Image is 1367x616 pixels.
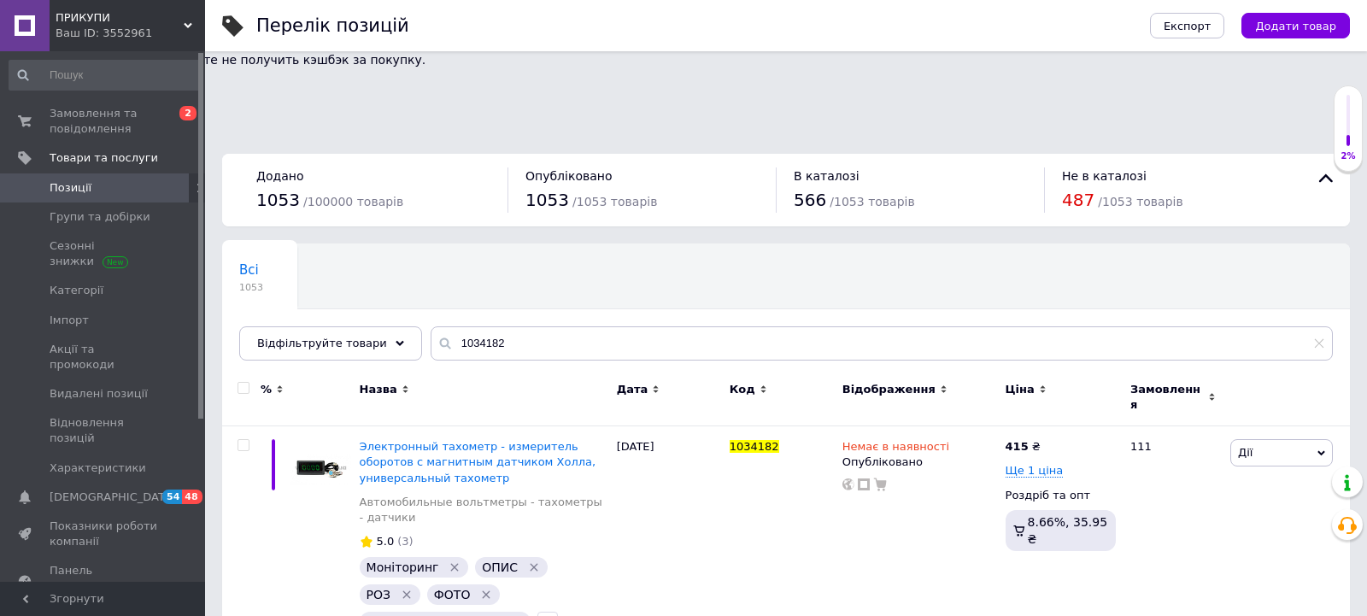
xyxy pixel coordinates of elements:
[56,10,184,26] span: ПРИКУПИ
[50,150,158,166] span: Товари та послуги
[842,382,936,397] span: Відображення
[1255,20,1336,32] span: Додати товар
[256,17,409,35] div: Перелік позицій
[50,180,91,196] span: Позиції
[50,563,158,594] span: Панель управління
[50,415,158,446] span: Відновлення позицій
[50,209,150,225] span: Групи та добірки
[842,440,949,458] span: Немає в наявності
[397,535,413,548] span: (3)
[482,560,518,574] span: ОПИС
[431,326,1333,361] input: Пошук по назві позиції, артикулу і пошуковим запитам
[1006,440,1029,453] b: 415
[1238,446,1253,459] span: Дії
[1241,13,1350,38] button: Додати товар
[261,382,272,397] span: %
[1164,20,1212,32] span: Експорт
[360,495,608,525] a: Автомобильные вольтметры - тахометры - датчики
[1062,190,1094,210] span: 487
[1028,515,1107,546] span: 8.66%, 35.95 ₴
[527,560,541,574] svg: Видалити мітку
[525,169,613,183] span: Опубліковано
[367,588,390,601] span: РОЗ
[377,535,395,548] span: 5.0
[830,195,914,208] span: / 1053 товарів
[1098,195,1182,208] span: / 1053 товарів
[1006,439,1041,455] div: ₴
[400,588,414,601] svg: Видалити мітку
[479,588,493,601] svg: Видалити мітку
[617,382,648,397] span: Дата
[182,490,202,504] span: 48
[434,588,471,601] span: ФОТО
[360,382,397,397] span: Назва
[256,169,303,183] span: Додано
[303,195,403,208] span: / 100000 товарів
[1150,13,1225,38] button: Експорт
[448,560,461,574] svg: Видалити мітку
[572,195,657,208] span: / 1053 товарів
[525,190,569,210] span: 1053
[50,238,158,269] span: Сезонні знижки
[842,455,997,470] div: Опубліковано
[730,382,755,397] span: Код
[179,106,197,120] span: 2
[367,560,439,574] span: Моніторинг
[1130,382,1204,413] span: Замовлення
[1062,169,1147,183] span: Не в каталозі
[257,337,387,349] span: Відфільтруйте товари
[50,313,89,328] span: Імпорт
[794,190,826,210] span: 566
[1006,464,1064,478] span: Ще 1 ціна
[162,490,182,504] span: 54
[9,60,202,91] input: Пошук
[56,26,205,41] div: Ваш ID: 3552961
[360,440,596,484] a: Электронный тахометр - измеритель оборотов с магнитным датчиком Холла, универсальный тахометр
[1335,150,1362,162] div: 2%
[239,281,263,294] span: 1053
[50,519,158,549] span: Показники роботи компанії
[794,169,860,183] span: В каталозі
[50,386,148,402] span: Видалені позиції
[50,461,146,476] span: Характеристики
[730,440,779,453] span: 1034182
[1006,382,1035,397] span: Ціна
[239,262,259,278] span: Всі
[290,439,351,500] img: Электронный тахометр - измеритель оборотов с магнитным датчиком Холла, универсальный тахометр
[50,106,158,137] span: Замовлення та повідомлення
[50,490,176,505] span: [DEMOGRAPHIC_DATA]
[50,342,158,373] span: Акції та промокоди
[256,190,300,210] span: 1053
[50,283,103,298] span: Категорії
[1006,488,1116,503] div: Роздріб та опт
